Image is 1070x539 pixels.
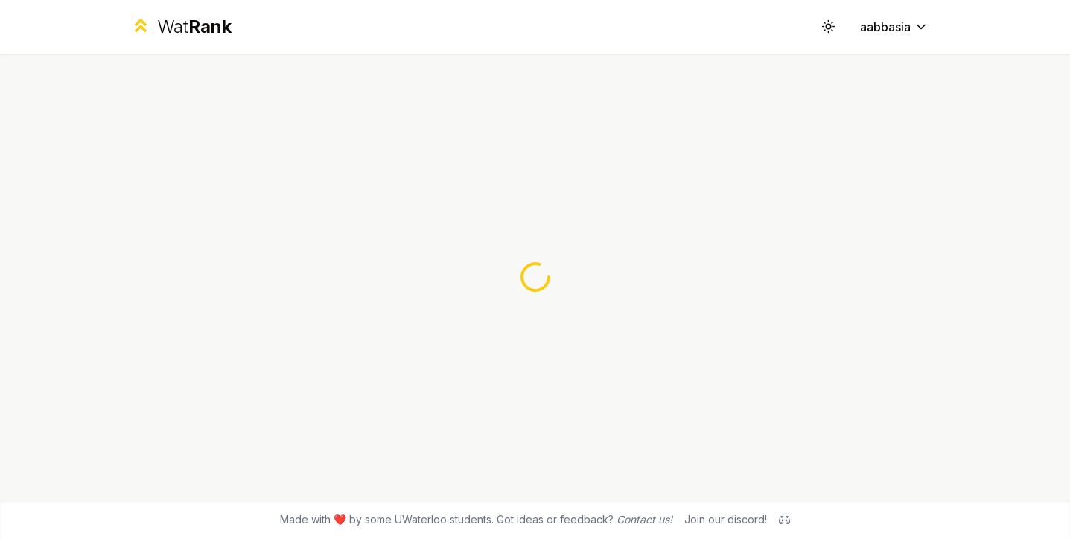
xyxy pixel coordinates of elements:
[280,512,672,527] span: Made with ❤️ by some UWaterloo students. Got ideas or feedback?
[130,15,232,39] a: WatRank
[684,512,767,527] div: Join our discord!
[617,513,672,526] a: Contact us!
[848,13,940,40] button: aabbasia
[860,18,911,36] span: aabbasia
[157,15,232,39] div: Wat
[188,16,232,37] span: Rank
